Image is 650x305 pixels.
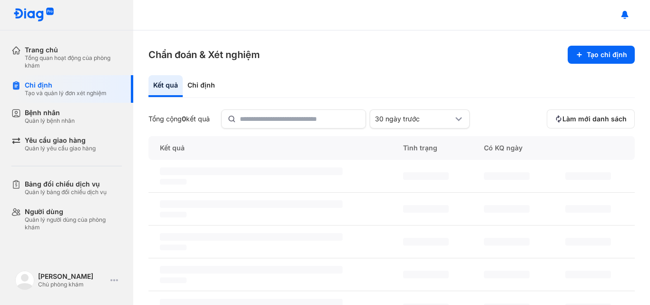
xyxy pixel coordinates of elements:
div: Chỉ định [183,75,220,97]
div: Bệnh nhân [25,108,75,117]
div: Tạo và quản lý đơn xét nghiệm [25,89,107,97]
span: ‌ [403,238,449,246]
span: ‌ [403,172,449,180]
span: ‌ [160,245,187,250]
span: ‌ [403,205,449,213]
div: Chỉ định [25,81,107,89]
span: ‌ [160,179,187,185]
div: 30 ngày trước [375,115,453,123]
div: Kết quả [148,75,183,97]
span: ‌ [484,172,530,180]
span: ‌ [484,238,530,246]
button: Tạo chỉ định [568,46,635,64]
span: ‌ [160,277,187,283]
div: Yêu cầu giao hàng [25,136,96,145]
span: 0 [182,115,186,123]
h3: Chẩn đoán & Xét nghiệm [148,48,260,61]
img: logo [15,271,34,290]
div: Người dùng [25,207,122,216]
span: ‌ [160,212,187,217]
div: [PERSON_NAME] [38,272,107,281]
span: ‌ [484,205,530,213]
button: Làm mới danh sách [547,109,635,128]
div: Tổng quan hoạt động của phòng khám [25,54,122,69]
div: Quản lý người dùng của phòng khám [25,216,122,231]
div: Bảng đối chiếu dịch vụ [25,180,107,188]
div: Quản lý bệnh nhân [25,117,75,125]
div: Quản lý yêu cầu giao hàng [25,145,96,152]
span: ‌ [484,271,530,278]
span: ‌ [160,266,343,274]
span: ‌ [565,172,611,180]
span: ‌ [565,238,611,246]
div: Trang chủ [25,46,122,54]
div: Tình trạng [392,136,473,160]
span: ‌ [403,271,449,278]
div: Chủ phòng khám [38,281,107,288]
span: ‌ [565,271,611,278]
span: ‌ [160,233,343,241]
span: ‌ [160,200,343,208]
span: ‌ [160,167,343,175]
div: Quản lý bảng đối chiếu dịch vụ [25,188,107,196]
div: Tổng cộng kết quả [148,115,210,123]
img: logo [13,8,54,22]
div: Kết quả [148,136,392,160]
span: Làm mới danh sách [562,115,627,123]
div: Có KQ ngày [473,136,553,160]
span: ‌ [565,205,611,213]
